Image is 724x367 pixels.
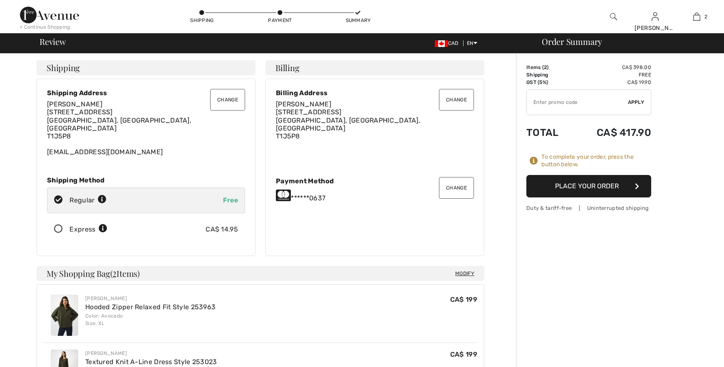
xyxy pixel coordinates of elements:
img: 1ère Avenue [20,7,79,23]
div: Shipping [190,17,215,24]
span: Review [40,37,66,46]
div: [PERSON_NAME] [635,24,675,32]
div: [PERSON_NAME] [85,350,217,357]
td: Total [526,118,573,147]
button: Change [439,177,474,199]
div: Summary [346,17,371,24]
img: Canadian Dollar [435,40,448,47]
img: My Bag [693,12,700,22]
span: [STREET_ADDRESS] [GEOGRAPHIC_DATA], [GEOGRAPHIC_DATA], [GEOGRAPHIC_DATA] T1J5P8 [276,108,420,140]
div: < Continue Shopping [20,23,70,31]
div: Shipping Method [47,176,245,184]
span: Shipping [47,64,80,72]
div: Order Summary [532,37,719,46]
span: [STREET_ADDRESS] [GEOGRAPHIC_DATA], [GEOGRAPHIC_DATA], [GEOGRAPHIC_DATA] T1J5P8 [47,108,191,140]
div: Billing Address [276,89,474,97]
div: [PERSON_NAME] [85,295,216,302]
img: Hooded Zipper Relaxed Fit Style 253963 [51,295,78,336]
span: [PERSON_NAME] [47,100,102,108]
button: Place Your Order [526,175,651,197]
div: Regular [69,195,107,205]
span: [PERSON_NAME] [276,100,331,108]
div: Payment [268,17,293,24]
span: 2 [544,64,547,70]
span: Billing [275,64,299,72]
span: CA$ 199 [450,350,477,358]
div: [EMAIL_ADDRESS][DOMAIN_NAME] [47,100,245,156]
td: Free [573,71,651,79]
td: Items ( ) [526,64,573,71]
img: My Info [652,12,659,22]
td: CA$ 417.90 [573,118,651,147]
div: Shipping Address [47,89,245,97]
img: search the website [610,12,617,22]
span: 2 [704,13,707,20]
div: Duty & tariff-free | Uninterrupted shipping [526,204,651,212]
span: Apply [628,99,645,106]
span: ( Items) [110,268,140,279]
td: Shipping [526,71,573,79]
a: Textured Knit A-Line Dress Style 253023 [85,358,217,366]
span: Modify [455,269,474,278]
div: Color: Avocado Size: XL [85,312,216,327]
div: CA$ 14.95 [206,224,238,234]
button: Change [439,89,474,111]
td: GST (5%) [526,79,573,86]
span: EN [467,40,477,46]
div: Payment Method [276,177,474,185]
td: CA$ 398.00 [573,64,651,71]
span: CAD [435,40,462,46]
a: Sign In [652,12,659,20]
td: CA$ 19.90 [573,79,651,86]
a: Hooded Zipper Relaxed Fit Style 253963 [85,303,216,311]
div: To complete your order, press the button below. [541,153,651,168]
h4: My Shopping Bag [37,266,484,281]
button: Change [210,89,245,111]
span: CA$ 199 [450,296,477,303]
a: 2 [676,12,717,22]
span: 2 [112,267,117,278]
div: Express [69,224,107,234]
input: Promo code [527,90,628,115]
span: Free [223,196,238,204]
